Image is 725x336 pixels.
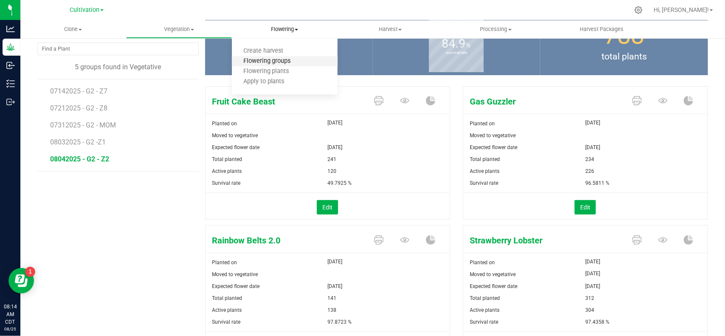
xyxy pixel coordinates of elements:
button: Edit [575,200,596,215]
span: Expected flower date [470,144,517,150]
span: Expected flower date [212,144,260,150]
span: Total planted [470,295,500,301]
span: 138 [327,304,336,316]
input: NO DATA FOUND [38,43,198,55]
span: [DATE] [327,257,342,267]
span: 141 [327,292,336,304]
span: 241 [327,153,336,165]
a: Processing [443,20,549,38]
a: Harvest [338,20,443,38]
span: Planted on [212,121,237,127]
group-info-box: Total number of plants [547,14,702,75]
a: Flowering Create harvest Flowering groups Flowering plants Apply to plants [232,20,338,38]
a: Vegetation [126,20,232,38]
span: Moved to vegetative [212,133,258,138]
span: [DATE] [327,141,342,153]
span: Apply to plants [232,78,296,85]
group-info-box: Days in vegetation [212,14,367,75]
span: 07212025 - G2 - Z8 [50,104,107,112]
span: Survival rate [212,180,240,186]
span: [DATE] [585,268,600,279]
span: total plants [540,50,708,63]
span: Total planted [212,156,242,162]
span: [DATE] [585,257,600,267]
p: 08:14 AM CDT [4,303,17,326]
span: Rainbow Belts 2.0 [206,234,368,247]
div: 5 groups found in Vegetative [37,62,199,72]
span: 08032025 - G2 -Z1 [50,138,106,146]
span: Cultivation [70,6,99,14]
span: Active plants [212,168,242,174]
span: 07312025 - G2 - MOM [50,121,116,129]
span: Flowering groups [232,58,302,65]
span: 304 [585,304,594,316]
a: Clone [20,20,126,38]
span: Hi, [PERSON_NAME]! [654,6,709,13]
span: Total planted [212,295,242,301]
span: [DATE] [585,118,600,128]
inline-svg: Outbound [6,98,15,106]
a: Harvest Packages [549,20,654,38]
span: 234 [585,153,594,165]
span: Harvest Packages [568,25,635,33]
span: Moved to vegetative [470,133,516,138]
span: Survival rate [470,180,498,186]
group-info-box: Survival rate [379,14,534,75]
span: Planted on [470,121,495,127]
span: Survival rate [470,319,498,325]
inline-svg: Inventory [6,79,15,88]
inline-svg: Inbound [6,61,15,70]
div: Manage settings [633,6,644,14]
span: Gas Guzzler [463,95,626,108]
span: 96.5811 % [585,177,609,189]
span: Expected flower date [212,283,260,289]
span: Expected flower date [470,283,517,289]
inline-svg: Grow [6,43,15,51]
span: Processing [443,25,548,33]
span: Active plants [470,307,499,313]
span: 97.8723 % [327,316,352,328]
span: Strawberry Lobster [463,234,626,247]
span: Survival rate [212,319,240,325]
span: Fruit Cake Beast [206,95,368,108]
iframe: Resource center unread badge [25,267,35,277]
span: Planted on [212,260,237,265]
span: 226 [585,165,594,177]
span: Flowering [232,25,338,33]
button: Edit [317,200,338,215]
span: 97.4358 % [585,316,609,328]
span: 120 [327,165,336,177]
span: Create harvest [232,48,295,55]
span: Planted on [470,260,495,265]
span: [DATE] [585,141,600,153]
span: Active plants [212,307,242,313]
iframe: Resource center [8,268,34,294]
span: [DATE] [327,280,342,292]
span: 312 [585,292,594,304]
span: Moved to vegetative [470,271,516,277]
span: Moved to vegetative [212,271,258,277]
span: 49.7925 % [327,177,352,189]
span: Flowering plants [232,68,301,75]
inline-svg: Analytics [6,25,15,33]
p: 08/25 [4,326,17,332]
span: 08042025 - G2 - Z2 [50,155,109,163]
span: [DATE] [585,280,600,292]
span: Active plants [470,168,499,174]
span: days in vegetation [205,50,373,63]
span: Harvest [338,25,443,33]
span: Clone [21,25,126,33]
span: [DATE] [327,118,342,128]
span: Total planted [470,156,500,162]
span: 07142025 - G2 - Z7 [50,87,107,95]
span: Vegetation [127,25,231,33]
